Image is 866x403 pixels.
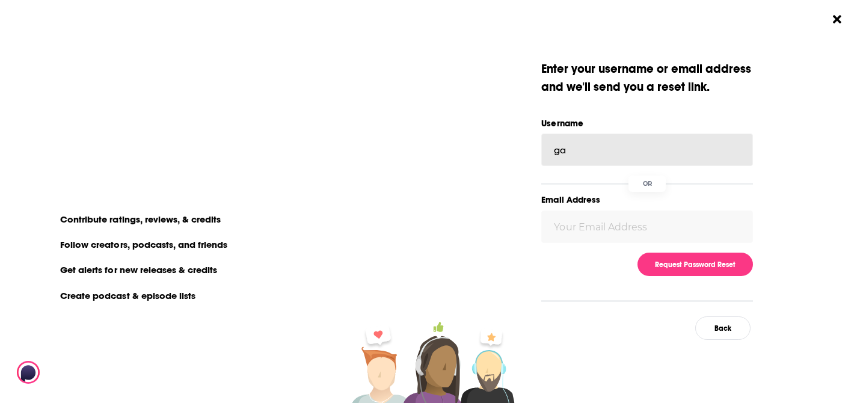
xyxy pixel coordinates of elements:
[637,253,753,276] button: Request Password Reset
[826,8,849,31] button: Close Button
[541,192,753,208] label: Email Address
[541,115,753,131] label: Username
[53,236,236,252] li: Follow creators, podcasts, and friends
[695,316,750,340] button: Back
[53,262,226,277] li: Get alerts for new releases & credits
[628,176,666,192] div: OR
[17,361,132,384] img: Podchaser - Follow, Share and Rate Podcasts
[541,134,753,166] input: Your Username
[53,288,204,303] li: Create podcast & episode lists
[17,361,123,384] a: Podchaser - Follow, Share and Rate Podcasts
[111,63,230,80] a: create an account
[541,60,753,96] div: Enter your username or email address and we ' ll send you a reset link.
[53,211,230,227] li: Contribute ratings, reviews, & credits
[53,190,293,202] li: On Podchaser you can:
[541,211,753,243] input: Your Email Address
